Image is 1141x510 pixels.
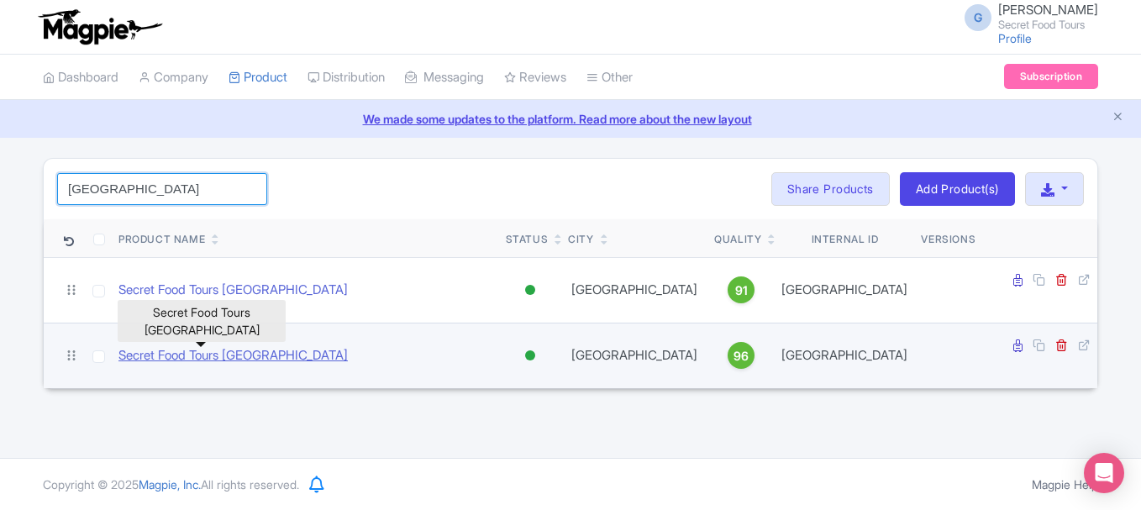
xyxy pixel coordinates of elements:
span: G [965,4,991,31]
div: City [568,232,593,247]
td: [GEOGRAPHIC_DATA] [775,323,914,388]
input: Search product name, city, or interal id [57,173,267,205]
small: Secret Food Tours [998,19,1098,30]
a: G [PERSON_NAME] Secret Food Tours [954,3,1098,30]
td: [GEOGRAPHIC_DATA] [775,257,914,323]
div: Status [506,232,549,247]
a: Share Products [771,172,890,206]
a: 91 [714,276,768,303]
a: Dashboard [43,55,118,101]
span: Magpie, Inc. [139,477,201,492]
a: Subscription [1004,64,1098,89]
div: Active [522,278,539,302]
a: Other [586,55,633,101]
a: Secret Food Tours [GEOGRAPHIC_DATA] [118,281,348,300]
a: Company [139,55,208,101]
span: 91 [735,281,748,300]
a: Reviews [504,55,566,101]
td: [GEOGRAPHIC_DATA] [561,323,707,388]
a: Secret Food Tours [GEOGRAPHIC_DATA] [118,346,348,365]
div: Open Intercom Messenger [1084,453,1124,493]
button: Close announcement [1112,108,1124,128]
a: Distribution [308,55,385,101]
img: logo-ab69f6fb50320c5b225c76a69d11143b.png [34,8,165,45]
div: Active [522,344,539,368]
a: 96 [714,342,768,369]
div: Secret Food Tours [GEOGRAPHIC_DATA] [118,300,286,342]
td: [GEOGRAPHIC_DATA] [561,257,707,323]
a: We made some updates to the platform. Read more about the new layout [10,110,1131,128]
a: Product [229,55,287,101]
div: Copyright © 2025 All rights reserved. [33,476,309,493]
span: [PERSON_NAME] [998,2,1098,18]
th: Versions [914,219,982,258]
a: Add Product(s) [900,172,1015,206]
a: Messaging [405,55,484,101]
th: Internal ID [775,219,914,258]
span: 96 [733,347,749,365]
div: Product Name [118,232,205,247]
a: Magpie Help [1032,477,1098,492]
a: Profile [998,31,1032,45]
div: Quality [714,232,761,247]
